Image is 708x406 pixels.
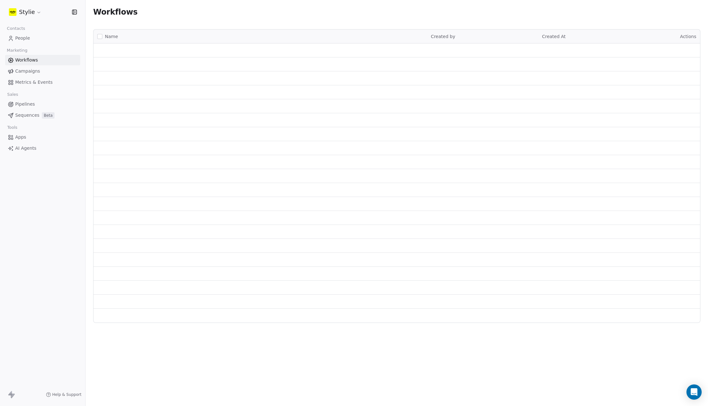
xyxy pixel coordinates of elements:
span: Beta [42,112,55,119]
a: Metrics & Events [5,77,80,88]
span: Tools [4,123,20,132]
span: Created At [542,34,566,39]
span: Help & Support [52,392,81,397]
span: Stylie [19,8,35,16]
span: Sales [4,90,21,99]
span: People [15,35,30,42]
span: Name [105,33,118,40]
span: AI Agents [15,145,36,152]
span: Workflows [93,8,138,16]
span: Pipelines [15,101,35,108]
span: Apps [15,134,26,141]
button: Stylie [8,7,43,17]
a: Apps [5,132,80,142]
a: AI Agents [5,143,80,154]
div: Open Intercom Messenger [686,384,702,400]
span: Sequences [15,112,39,119]
span: Campaigns [15,68,40,75]
a: Campaigns [5,66,80,76]
span: Created by [431,34,455,39]
img: stylie-square-yellow.svg [9,8,16,16]
span: Marketing [4,46,30,55]
span: Metrics & Events [15,79,53,86]
span: Workflows [15,57,38,63]
a: Pipelines [5,99,80,109]
a: SequencesBeta [5,110,80,121]
a: Help & Support [46,392,81,397]
span: Actions [680,34,696,39]
a: Workflows [5,55,80,65]
span: Contacts [4,24,28,33]
a: People [5,33,80,43]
